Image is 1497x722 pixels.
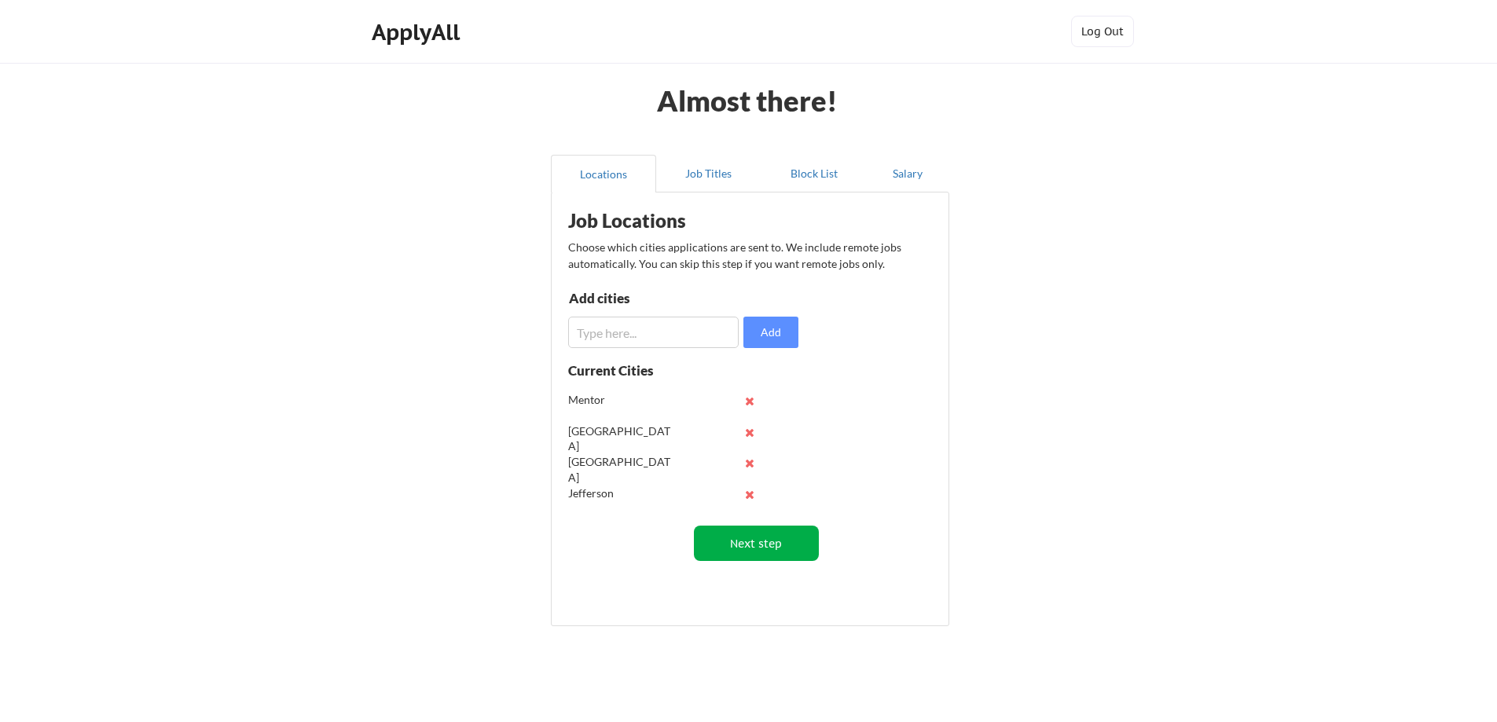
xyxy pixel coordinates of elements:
div: Current Cities [568,364,688,377]
button: Next step [694,526,819,561]
button: Block List [761,155,867,192]
button: Add [743,317,798,348]
div: [GEOGRAPHIC_DATA] [568,454,671,485]
button: Log Out [1071,16,1134,47]
div: Job Locations [568,211,766,230]
div: Choose which cities applications are sent to. We include remote jobs automatically. You can skip ... [568,239,930,272]
button: Job Titles [656,155,761,192]
div: Almost there! [638,86,857,115]
div: Jefferson [568,486,671,501]
div: Add cities [569,291,732,305]
div: [GEOGRAPHIC_DATA] [568,423,671,454]
div: ApplyAll [372,19,464,46]
button: Salary [867,155,949,192]
button: Locations [551,155,656,192]
input: Type here... [568,317,739,348]
div: Mentor [568,392,671,408]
